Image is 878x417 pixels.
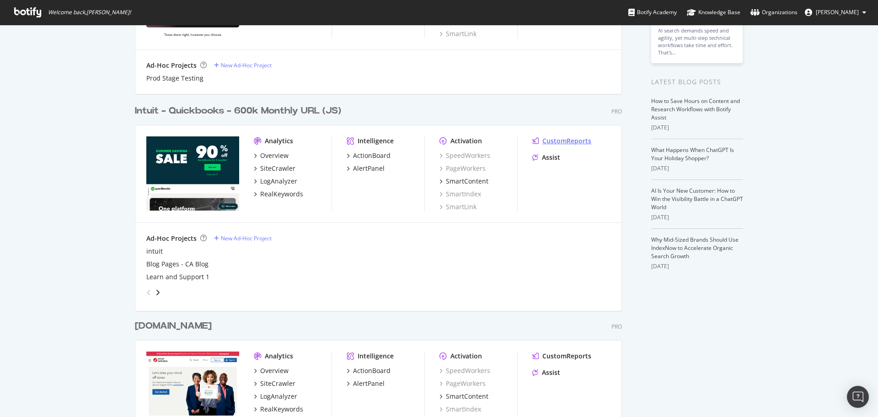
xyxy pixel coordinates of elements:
div: CustomReports [542,352,591,361]
div: Ad-Hoc Projects [146,234,197,243]
a: PageWorkers [439,164,486,173]
button: [PERSON_NAME] [798,5,873,20]
a: SiteCrawler [254,379,295,388]
a: How to Save Hours on Content and Research Workflows with Botify Assist [651,97,740,121]
div: Intelligence [358,352,394,361]
a: RealKeywords [254,190,303,199]
div: [DATE] [651,124,743,132]
a: New Ad-Hoc Project [214,61,272,69]
a: SmartLink [439,29,476,38]
div: SiteCrawler [260,164,295,173]
div: RealKeywords [260,190,303,199]
a: RealKeywords [254,405,303,414]
span: Bryson Meunier [816,8,859,16]
div: CustomReports [542,136,591,146]
div: New Ad-Hoc Project [221,61,272,69]
div: AlertPanel [353,164,385,173]
a: AI Is Your New Customer: How to Win the Visibility Battle in a ChatGPT World [651,187,743,211]
div: AlertPanel [353,379,385,388]
div: AI search demands speed and agility, yet multi-step technical workflows take time and effort. Tha... [658,27,736,56]
div: angle-left [143,285,155,300]
a: CustomReports [532,352,591,361]
div: Activation [450,352,482,361]
a: SmartLink [439,202,476,211]
div: [DATE] [651,213,743,222]
a: Intuit - Quickbooks - 600k Monthly URL (JS) [135,104,345,118]
div: angle-right [155,288,161,297]
div: ActionBoard [353,366,391,375]
div: Overview [260,366,289,375]
a: Learn and Support 1 [146,272,209,282]
div: Assist [542,368,560,377]
div: Latest Blog Posts [651,77,743,87]
div: [DOMAIN_NAME] [135,320,212,333]
a: LogAnalyzer [254,392,297,401]
a: Assist [532,153,560,162]
div: Intelligence [358,136,394,146]
div: Pro [611,108,622,115]
div: ActionBoard [353,151,391,160]
div: Overview [260,151,289,160]
a: Overview [254,366,289,375]
div: New Ad-Hoc Project [221,234,272,242]
div: [DATE] [651,262,743,271]
div: Analytics [265,136,293,146]
div: Botify Academy [628,8,677,17]
a: Prod Stage Testing [146,74,203,83]
div: SiteCrawler [260,379,295,388]
a: [DOMAIN_NAME] [135,320,215,333]
div: LogAnalyzer [260,177,297,186]
a: ActionBoard [347,366,391,375]
div: SmartContent [446,392,488,401]
a: SpeedWorkers [439,366,490,375]
div: RealKeywords [260,405,303,414]
div: Organizations [750,8,798,17]
img: quickbooks.intuit.com [146,136,239,211]
span: Welcome back, [PERSON_NAME] ! [48,9,131,16]
a: Overview [254,151,289,160]
div: Knowledge Base [687,8,740,17]
a: SiteCrawler [254,164,295,173]
a: New Ad-Hoc Project [214,234,272,242]
div: Intuit - Quickbooks - 600k Monthly URL (JS) [135,104,341,118]
div: Pro [611,323,622,330]
a: Blog Pages - CA Blog [146,260,209,269]
a: LogAnalyzer [254,177,297,186]
a: What Happens When ChatGPT Is Your Holiday Shopper? [651,146,734,162]
a: SmartIndex [439,405,481,414]
a: AlertPanel [347,164,385,173]
a: Why Mid-Sized Brands Should Use IndexNow to Accelerate Organic Search Growth [651,236,739,260]
a: Assist [532,368,560,377]
div: Activation [450,136,482,146]
div: Assist [542,153,560,162]
a: SpeedWorkers [439,151,490,160]
a: AlertPanel [347,379,385,388]
div: [DATE] [651,164,743,173]
div: Ad-Hoc Projects [146,61,197,70]
div: LogAnalyzer [260,392,297,401]
a: SmartContent [439,177,488,186]
a: CustomReports [532,136,591,146]
div: Open Intercom Messenger [847,386,869,408]
a: ActionBoard [347,151,391,160]
a: SmartContent [439,392,488,401]
div: SmartContent [446,177,488,186]
a: PageWorkers [439,379,486,388]
div: Analytics [265,352,293,361]
a: SmartIndex [439,190,481,199]
a: intuit [146,247,163,256]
